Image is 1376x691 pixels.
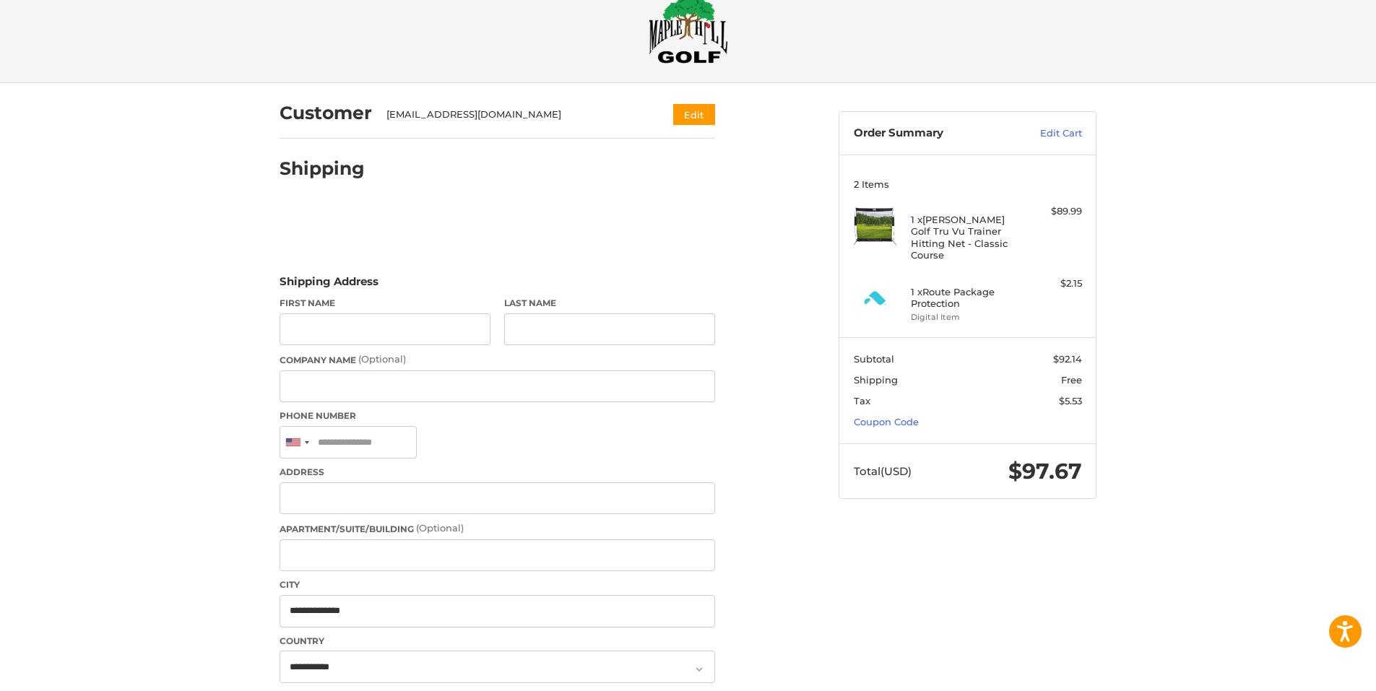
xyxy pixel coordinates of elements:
[358,353,406,365] small: (Optional)
[1025,204,1082,219] div: $89.99
[280,409,715,422] label: Phone Number
[854,374,898,386] span: Shipping
[854,178,1082,190] h3: 2 Items
[280,521,715,536] label: Apartment/Suite/Building
[673,104,715,125] button: Edit
[911,286,1021,310] h4: 1 x Route Package Protection
[280,635,715,648] label: Country
[1008,458,1082,484] span: $97.67
[280,466,715,479] label: Address
[504,297,715,310] label: Last Name
[280,157,365,180] h2: Shipping
[280,578,715,591] label: City
[854,395,870,407] span: Tax
[1009,126,1082,141] a: Edit Cart
[854,353,894,365] span: Subtotal
[911,311,1021,323] li: Digital Item
[1061,374,1082,386] span: Free
[1059,395,1082,407] span: $5.53
[1053,353,1082,365] span: $92.14
[280,102,372,124] h2: Customer
[1025,277,1082,291] div: $2.15
[911,214,1021,261] h4: 1 x [PERSON_NAME] Golf Tru Vu Trainer Hitting Net - Classic Course
[854,464,912,478] span: Total (USD)
[854,416,919,427] a: Coupon Code
[280,297,490,310] label: First Name
[416,522,464,534] small: (Optional)
[386,108,646,122] div: [EMAIL_ADDRESS][DOMAIN_NAME]
[280,274,378,297] legend: Shipping Address
[280,427,313,458] div: United States: +1
[854,126,1009,141] h3: Order Summary
[280,352,715,367] label: Company Name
